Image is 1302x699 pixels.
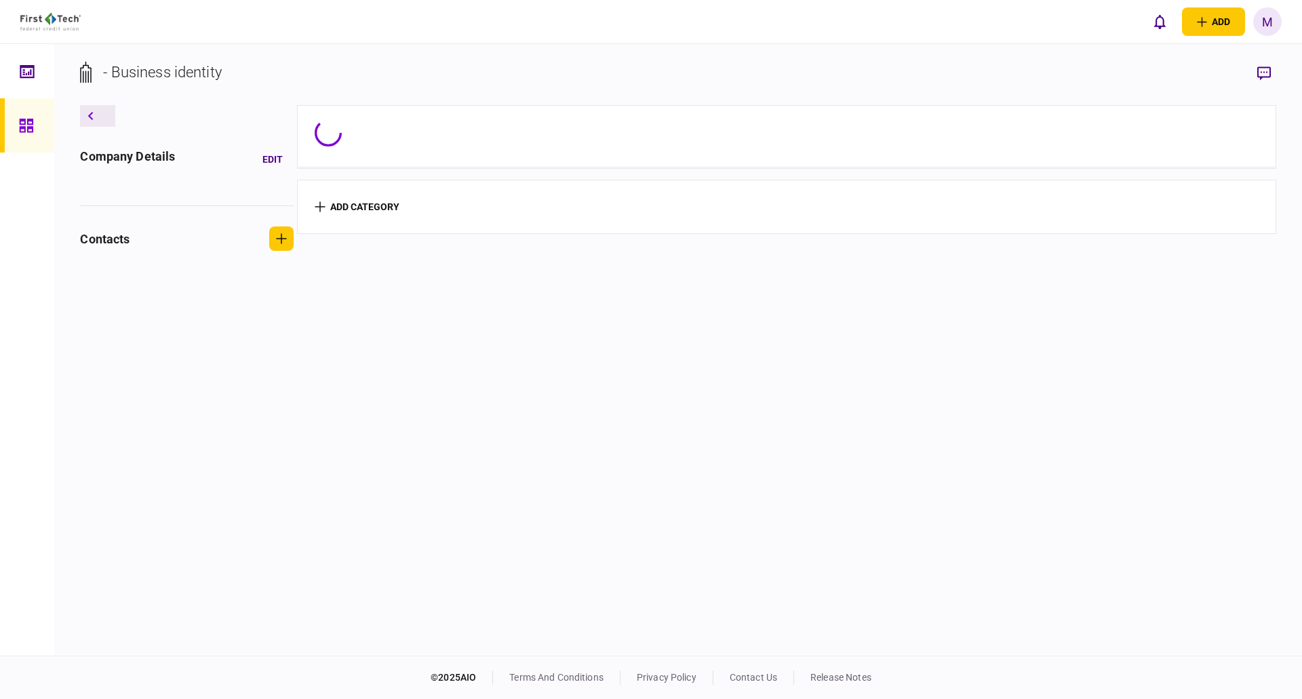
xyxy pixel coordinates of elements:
button: open adding identity options [1182,7,1245,36]
button: M [1253,7,1282,36]
a: privacy policy [637,672,696,683]
div: © 2025 AIO [431,671,493,685]
a: terms and conditions [509,672,604,683]
img: client company logo [20,13,81,31]
a: release notes [810,672,871,683]
button: add category [315,201,399,212]
div: - Business identity [103,61,222,83]
a: contact us [730,672,777,683]
button: Edit [252,147,294,172]
button: open notifications list [1145,7,1174,36]
div: contacts [80,230,130,248]
div: company details [80,147,175,172]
